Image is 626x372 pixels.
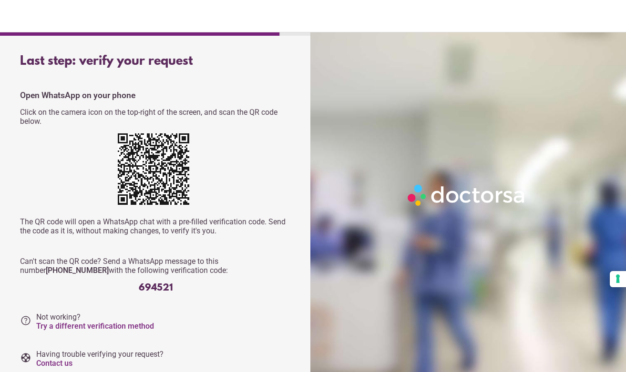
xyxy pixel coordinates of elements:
button: Your consent preferences for tracking technologies [610,271,626,287]
a: Try a different verification method [36,322,154,331]
div: https://wa.me/+12673231263?text=My+request+verification+code+is+694521 [118,133,194,210]
p: Can't scan the QR code? Send a WhatsApp message to this number with the following verification code: [20,257,292,275]
p: Click on the camera icon on the top-right of the screen, and scan the QR code below. [20,108,292,126]
strong: Open WhatsApp on your phone [20,90,135,100]
strong: [PHONE_NUMBER] [46,266,109,275]
span: Having trouble verifying your request? [36,350,164,368]
img: wBFD3FMLTX2dwAAAABJRU5ErkJggg== [118,133,189,205]
div: Last step: verify your request [20,54,292,69]
a: Contact us [36,359,72,368]
span: Not working? [36,312,154,331]
i: help [20,315,31,326]
i: support [20,352,31,363]
img: Logo-Doctorsa-trans-White-partial-flat.png [404,181,530,209]
div: 694521 [20,282,292,293]
p: The QR code will open a WhatsApp chat with a pre-filled verification code. Send the code as it is... [20,217,292,235]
